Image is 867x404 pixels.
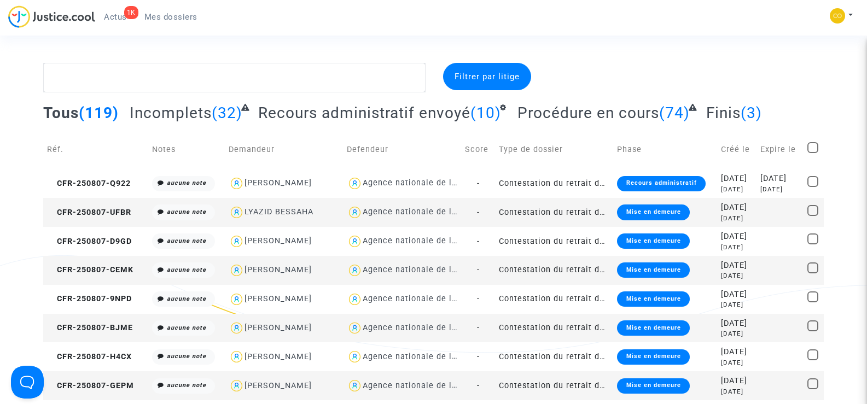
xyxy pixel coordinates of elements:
[229,291,245,307] img: icon-user.svg
[717,130,757,169] td: Créé le
[347,291,363,307] img: icon-user.svg
[477,352,480,361] span: -
[617,291,689,307] div: Mise en demeure
[167,382,206,389] i: aucune note
[470,104,501,122] span: (10)
[136,9,206,25] a: Mes dossiers
[495,314,613,343] td: Contestation du retrait de [PERSON_NAME] par l'ANAH (mandataire)
[245,207,313,216] div: LYAZID BESSAHA
[47,352,132,361] span: CFR-250807-H4CX
[245,178,312,188] div: [PERSON_NAME]
[721,260,753,272] div: [DATE]
[258,104,470,122] span: Recours administratif envoyé
[43,104,79,122] span: Tous
[124,6,138,19] div: 1K
[167,295,206,302] i: aucune note
[495,342,613,371] td: Contestation du retrait de [PERSON_NAME] par l'ANAH (mandataire)
[706,104,741,122] span: Finis
[245,236,312,245] div: [PERSON_NAME]
[167,179,206,186] i: aucune note
[721,375,753,387] div: [DATE]
[477,381,480,390] span: -
[617,233,689,249] div: Mise en demeure
[757,130,803,169] td: Expire le
[721,346,753,358] div: [DATE]
[363,352,483,361] div: Agence nationale de l'habitat
[495,371,613,400] td: Contestation du retrait de [PERSON_NAME] par l'ANAH (mandataire)
[167,208,206,215] i: aucune note
[167,237,206,244] i: aucune note
[721,202,753,214] div: [DATE]
[461,130,495,169] td: Score
[517,104,659,122] span: Procédure en cours
[721,271,753,280] div: [DATE]
[8,5,95,28] img: jc-logo.svg
[130,104,212,122] span: Incomplets
[741,104,762,122] span: (3)
[229,378,245,394] img: icon-user.svg
[495,130,613,169] td: Type de dossier
[245,294,312,303] div: [PERSON_NAME]
[477,294,480,303] span: -
[617,378,689,394] div: Mise en demeure
[495,227,613,256] td: Contestation du retrait de [PERSON_NAME] par l'ANAH (mandataire)
[363,294,483,303] div: Agence nationale de l'habitat
[229,320,245,336] img: icon-user.svg
[47,237,132,246] span: CFR-250807-D9GD
[47,265,133,274] span: CFR-250807-CEMK
[830,8,845,24] img: 84a266a8493598cb3cce1313e02c3431
[229,262,245,278] img: icon-user.svg
[347,320,363,336] img: icon-user.svg
[347,175,363,191] img: icon-user.svg
[245,323,312,332] div: [PERSON_NAME]
[760,173,799,185] div: [DATE]
[347,262,363,278] img: icon-user.svg
[144,12,197,22] span: Mes dossiers
[47,294,132,303] span: CFR-250807-9NPD
[495,285,613,314] td: Contestation du retrait de [PERSON_NAME] par l'ANAH (mandataire)
[229,204,245,220] img: icon-user.svg
[477,208,480,217] span: -
[229,175,245,191] img: icon-user.svg
[721,243,753,252] div: [DATE]
[245,265,312,274] div: [PERSON_NAME]
[721,300,753,309] div: [DATE]
[617,262,689,278] div: Mise en demeure
[347,349,363,365] img: icon-user.svg
[477,179,480,188] span: -
[343,130,461,169] td: Defendeur
[721,214,753,223] div: [DATE]
[225,130,343,169] td: Demandeur
[495,256,613,285] td: Contestation du retrait de [PERSON_NAME] par l'ANAH (mandataire)
[721,173,753,185] div: [DATE]
[721,329,753,338] div: [DATE]
[617,320,689,336] div: Mise en demeure
[167,353,206,360] i: aucune note
[363,381,483,390] div: Agence nationale de l'habitat
[455,72,520,81] span: Filtrer par litige
[79,104,119,122] span: (119)
[229,349,245,365] img: icon-user.svg
[721,358,753,367] div: [DATE]
[104,12,127,22] span: Actus
[47,381,134,390] span: CFR-250807-GEPM
[47,179,131,188] span: CFR-250807-Q922
[617,204,689,220] div: Mise en demeure
[613,130,717,169] td: Phase
[148,130,225,169] td: Notes
[47,323,133,332] span: CFR-250807-BJME
[363,236,483,245] div: Agence nationale de l'habitat
[347,378,363,394] img: icon-user.svg
[659,104,690,122] span: (74)
[617,349,689,365] div: Mise en demeure
[347,233,363,249] img: icon-user.svg
[495,169,613,198] td: Contestation du retrait de [PERSON_NAME] par l'ANAH (mandataire)
[477,265,480,274] span: -
[363,323,483,332] div: Agence nationale de l'habitat
[477,323,480,332] span: -
[617,176,705,191] div: Recours administratif
[760,185,799,194] div: [DATE]
[167,324,206,331] i: aucune note
[11,366,44,399] iframe: Help Scout Beacon - Open
[721,387,753,396] div: [DATE]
